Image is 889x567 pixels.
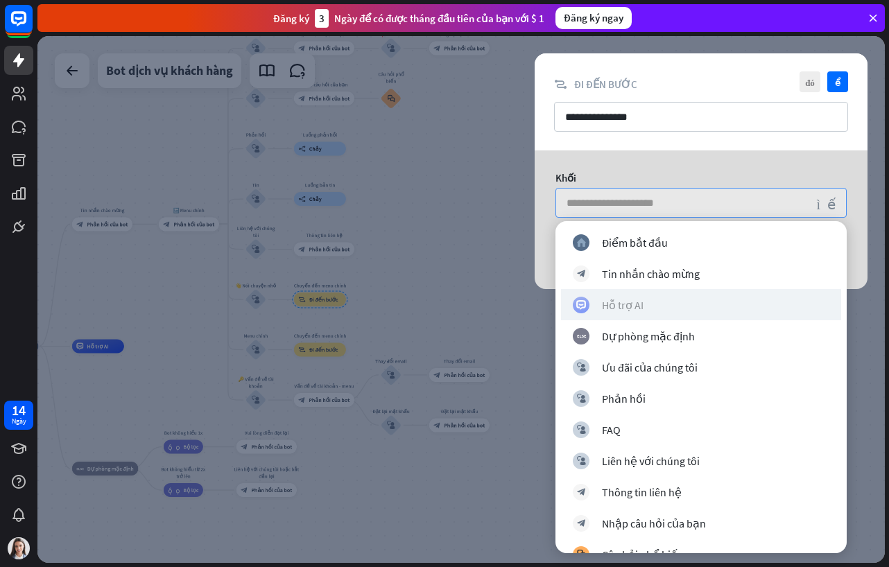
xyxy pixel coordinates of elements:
button: Mở tiện ích trò chuyện LiveChat [11,6,53,47]
i: block_faq [577,550,586,559]
font: Ngày để có được tháng đầu tiên của bạn với $ 1 [334,12,544,25]
div: Ngày [12,417,26,426]
i: block_user_input [577,394,586,403]
i: đóng [800,71,820,92]
div: hoặc [555,227,847,241]
div: 14 [12,404,26,417]
i: block_fallback [577,331,586,340]
i: block_bot_response [577,487,586,496]
i: block_user_input [577,456,586,465]
a: 14 Ngày [4,401,33,430]
span: Đi đến bước [574,78,637,91]
i: kiểm [827,71,848,92]
i: block_bot_response [577,518,586,527]
i: block_user_input [577,425,586,434]
i: block_bot_response [577,269,586,278]
div: Default fallback [602,329,695,343]
i: block_user_input [577,363,586,372]
div: 3 [315,9,329,28]
div: Feedback [602,392,646,405]
div: Welcome message [602,267,700,281]
div: Start point [602,236,668,250]
div: Contact us [602,454,700,468]
div: AI Assist [602,298,644,312]
div: Popular questions [602,548,684,561]
div: Contact info [602,485,682,499]
i: block_goto [554,78,567,91]
div: FAQ [602,423,621,437]
i: home_2 [577,238,586,247]
i: tìm kiếm [816,196,836,210]
div: Khối [555,171,847,184]
div: Our offer [602,360,698,374]
div: Type your question [602,516,706,530]
div: Đăng ký ngay [555,7,632,29]
font: Đăng ký [273,12,309,25]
